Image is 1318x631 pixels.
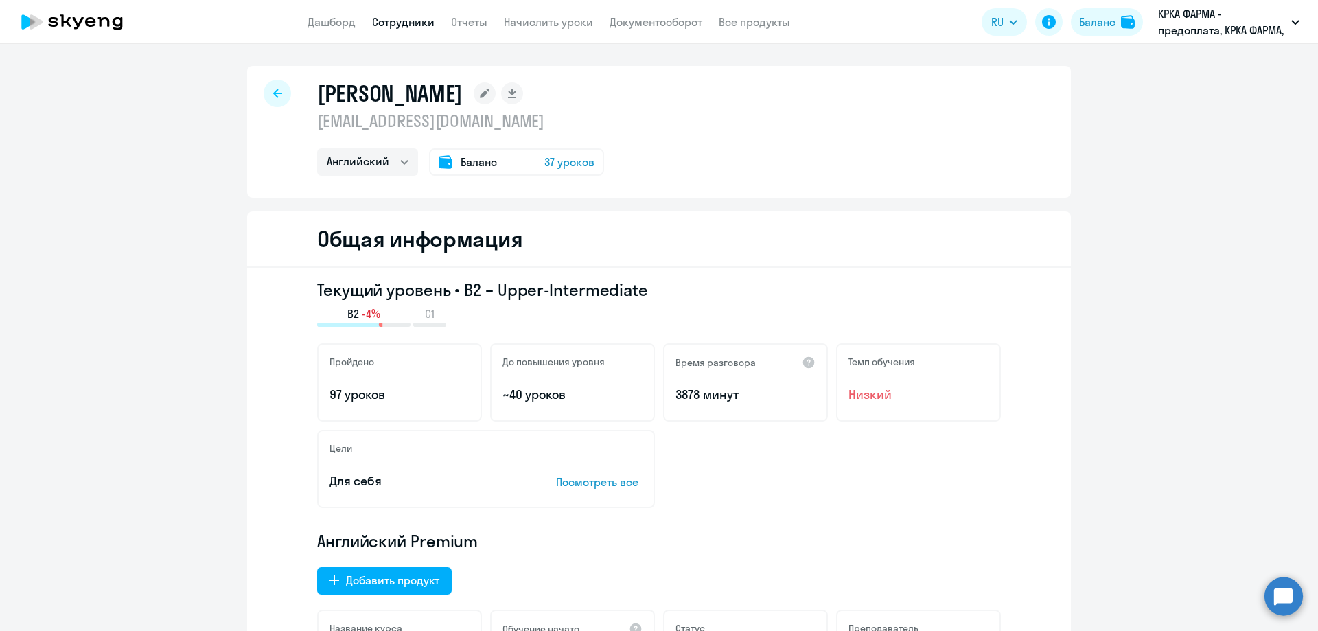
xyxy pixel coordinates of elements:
[1158,5,1286,38] p: КРКА ФАРМА - предоплата, КРКА ФАРМА, ООО
[425,306,435,321] span: C1
[991,14,1004,30] span: RU
[502,356,605,368] h5: До повышения уровня
[610,15,702,29] a: Документооборот
[347,306,359,321] span: B2
[461,154,497,170] span: Баланс
[317,567,452,595] button: Добавить продукт
[329,386,470,404] p: 97 уроков
[848,386,988,404] span: Низкий
[317,110,604,132] p: [EMAIL_ADDRESS][DOMAIN_NAME]
[1071,8,1143,36] button: Балансbalance
[1079,14,1115,30] div: Баланс
[675,356,756,369] h5: Время разговора
[329,356,374,368] h5: Пройдено
[502,386,643,404] p: ~40 уроков
[317,279,1001,301] h3: Текущий уровень • B2 – Upper-Intermediate
[329,472,513,490] p: Для себя
[556,474,643,490] p: Посмотреть все
[308,15,356,29] a: Дашборд
[1121,15,1135,29] img: balance
[675,386,816,404] p: 3878 минут
[1151,5,1306,38] button: КРКА ФАРМА - предоплата, КРКА ФАРМА, ООО
[317,80,463,107] h1: [PERSON_NAME]
[982,8,1027,36] button: RU
[317,530,478,552] span: Английский Premium
[504,15,593,29] a: Начислить уроки
[362,306,380,321] span: -4%
[346,572,439,588] div: Добавить продукт
[329,442,352,455] h5: Цели
[317,225,522,253] h2: Общая информация
[848,356,915,368] h5: Темп обучения
[544,154,594,170] span: 37 уроков
[451,15,487,29] a: Отчеты
[719,15,790,29] a: Все продукты
[372,15,435,29] a: Сотрудники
